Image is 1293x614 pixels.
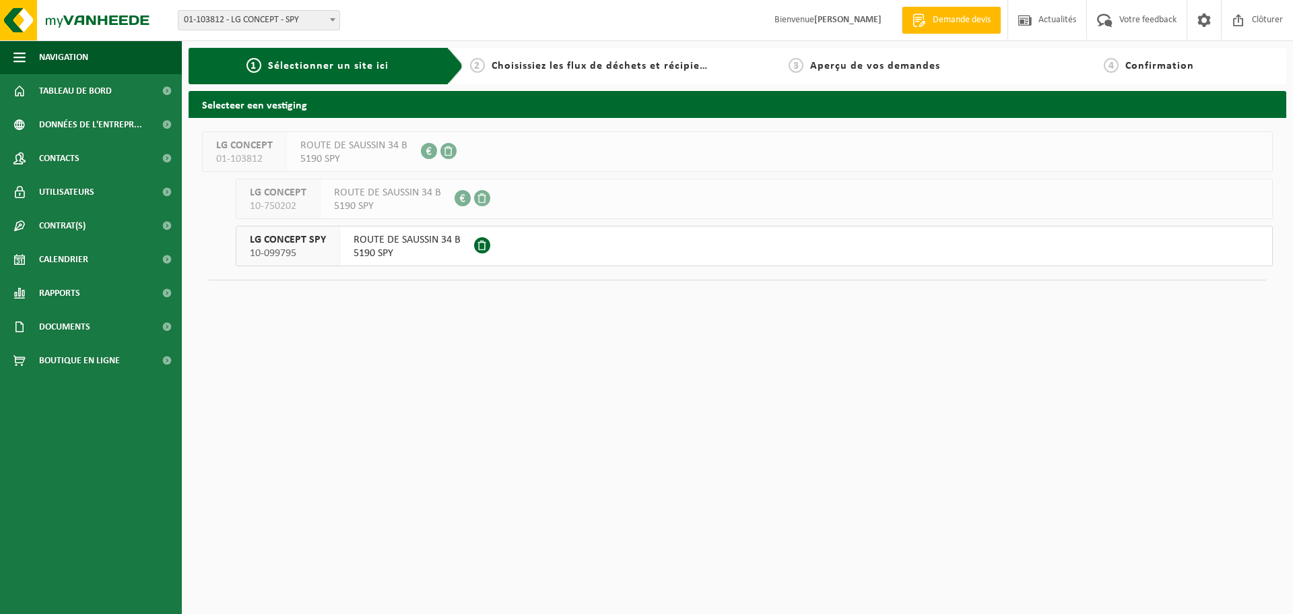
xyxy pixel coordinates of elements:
span: 01-103812 - LG CONCEPT - SPY [178,10,340,30]
span: 01-103812 [216,152,273,166]
span: 2 [470,58,485,73]
span: LG CONCEPT [216,139,273,152]
span: 1 [246,58,261,73]
span: 10-750202 [250,199,306,213]
span: Confirmation [1125,61,1194,71]
button: LG CONCEPT SPY 10-099795 ROUTE DE SAUSSIN 34 B5190 SPY [236,226,1273,266]
span: LG CONCEPT SPY [250,233,326,247]
span: LG CONCEPT [250,186,306,199]
span: 3 [789,58,803,73]
span: Rapports [39,276,80,310]
span: 4 [1104,58,1119,73]
span: ROUTE DE SAUSSIN 34 B [300,139,407,152]
span: Données de l'entrepr... [39,108,142,142]
span: Choisissiez les flux de déchets et récipients [492,61,716,71]
span: Tableau de bord [39,74,112,108]
span: Utilisateurs [39,175,94,209]
span: Demande devis [929,13,994,27]
span: Aperçu de vos demandes [810,61,940,71]
span: ROUTE DE SAUSSIN 34 B [354,233,461,247]
span: 5190 SPY [300,152,407,166]
h2: Selecteer een vestiging [189,91,1286,117]
span: Contacts [39,142,79,175]
span: Navigation [39,40,88,74]
span: Sélectionner un site ici [268,61,389,71]
span: Contrat(s) [39,209,86,243]
span: 10-099795 [250,247,326,260]
strong: [PERSON_NAME] [814,15,882,25]
span: Calendrier [39,243,88,276]
span: ROUTE DE SAUSSIN 34 B [334,186,441,199]
a: Demande devis [902,7,1001,34]
span: 5190 SPY [354,247,461,260]
span: 01-103812 - LG CONCEPT - SPY [178,11,339,30]
span: Documents [39,310,90,344]
span: 5190 SPY [334,199,441,213]
span: Boutique en ligne [39,344,120,377]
